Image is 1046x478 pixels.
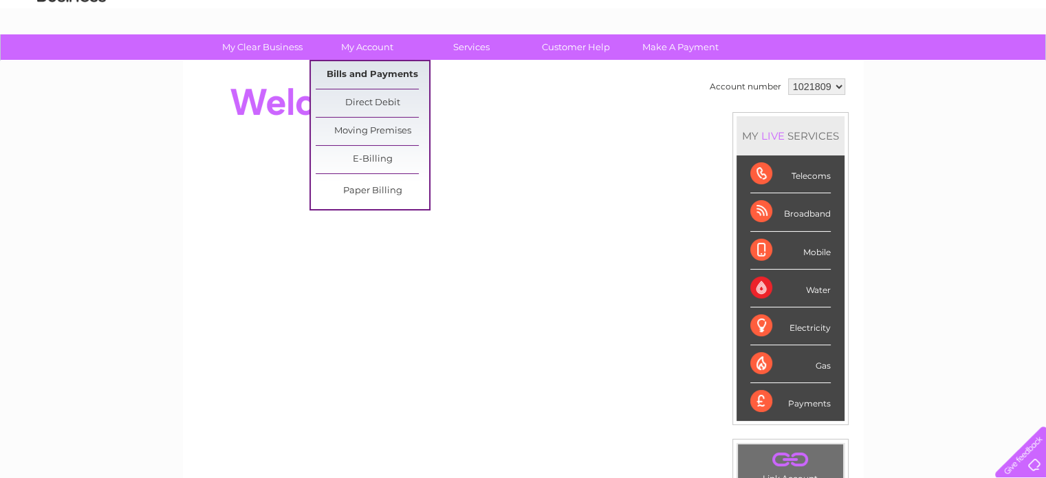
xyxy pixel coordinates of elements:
[750,383,831,420] div: Payments
[706,75,785,98] td: Account number
[316,89,429,117] a: Direct Debit
[1001,58,1033,69] a: Log out
[624,34,737,60] a: Make A Payment
[206,34,319,60] a: My Clear Business
[737,116,845,155] div: MY SERVICES
[199,8,849,67] div: Clear Business is a trading name of Verastar Limited (registered in [GEOGRAPHIC_DATA] No. 3667643...
[750,345,831,383] div: Gas
[838,58,869,69] a: Energy
[316,146,429,173] a: E-Billing
[750,270,831,307] div: Water
[955,58,988,69] a: Contact
[750,155,831,193] div: Telecoms
[750,232,831,270] div: Mobile
[310,34,424,60] a: My Account
[316,118,429,145] a: Moving Premises
[36,36,107,78] img: logo.png
[877,58,918,69] a: Telecoms
[316,61,429,89] a: Bills and Payments
[750,193,831,231] div: Broadband
[741,448,840,472] a: .
[415,34,528,60] a: Services
[926,58,946,69] a: Blog
[519,34,633,60] a: Customer Help
[804,58,830,69] a: Water
[787,7,882,24] a: 0333 014 3131
[316,177,429,205] a: Paper Billing
[759,129,787,142] div: LIVE
[750,307,831,345] div: Electricity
